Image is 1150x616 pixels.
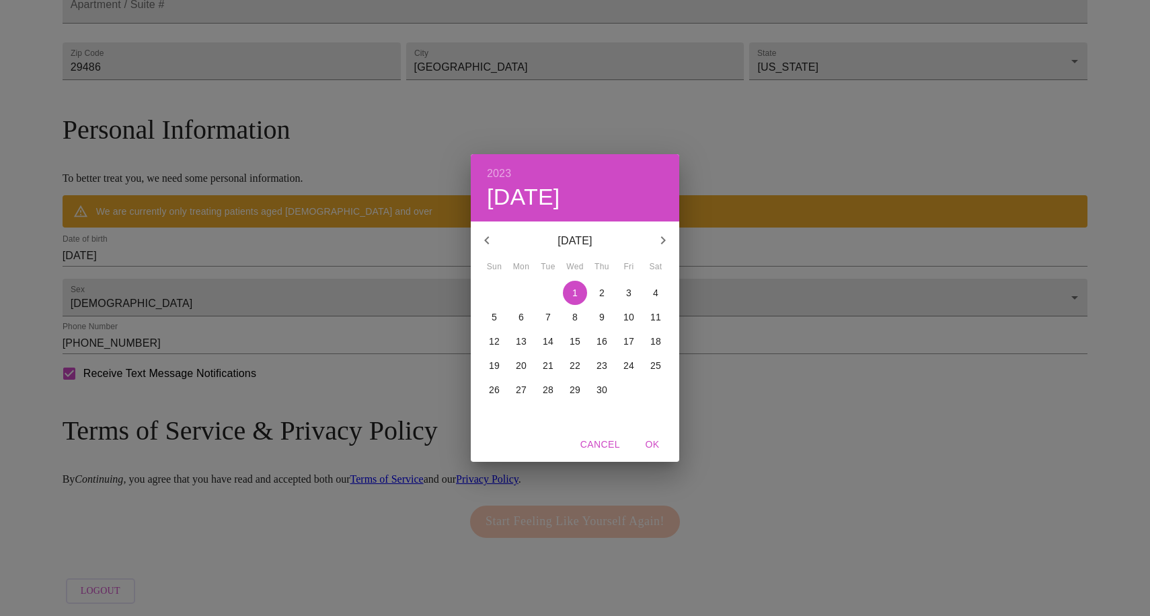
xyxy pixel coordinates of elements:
[482,329,506,353] button: 12
[543,383,553,397] p: 28
[653,286,658,300] p: 4
[580,436,620,453] span: Cancel
[617,305,641,329] button: 10
[482,353,506,378] button: 19
[570,359,580,372] p: 22
[563,329,587,353] button: 15
[597,359,607,372] p: 23
[543,335,553,348] p: 14
[563,305,587,329] button: 8
[570,383,580,397] p: 29
[543,359,553,372] p: 21
[572,286,578,300] p: 1
[509,261,533,274] span: Mon
[482,261,506,274] span: Sun
[489,383,500,397] p: 26
[545,310,551,324] p: 7
[563,261,587,274] span: Wed
[617,261,641,274] span: Fri
[563,281,587,305] button: 1
[650,359,661,372] p: 25
[644,329,668,353] button: 18
[516,359,527,372] p: 20
[617,329,641,353] button: 17
[536,378,560,402] button: 28
[626,286,631,300] p: 3
[572,310,578,324] p: 8
[597,335,607,348] p: 16
[644,305,668,329] button: 11
[650,310,661,324] p: 11
[570,335,580,348] p: 15
[599,310,605,324] p: 9
[599,286,605,300] p: 2
[623,359,634,372] p: 24
[575,432,625,457] button: Cancel
[617,281,641,305] button: 3
[590,261,614,274] span: Thu
[631,432,674,457] button: OK
[482,378,506,402] button: 26
[519,310,524,324] p: 6
[492,310,497,324] p: 5
[636,436,668,453] span: OK
[650,335,661,348] p: 18
[509,329,533,353] button: 13
[509,353,533,378] button: 20
[536,353,560,378] button: 21
[590,353,614,378] button: 23
[590,281,614,305] button: 2
[509,378,533,402] button: 27
[644,261,668,274] span: Sat
[617,353,641,378] button: 24
[536,305,560,329] button: 7
[590,305,614,329] button: 9
[482,305,506,329] button: 5
[489,335,500,348] p: 12
[590,329,614,353] button: 16
[563,378,587,402] button: 29
[487,164,511,183] button: 2023
[509,305,533,329] button: 6
[623,310,634,324] p: 10
[516,335,527,348] p: 13
[503,233,647,249] p: [DATE]
[489,359,500,372] p: 19
[644,353,668,378] button: 25
[516,383,527,397] p: 27
[536,261,560,274] span: Tue
[563,353,587,378] button: 22
[590,378,614,402] button: 30
[487,183,560,211] button: [DATE]
[536,329,560,353] button: 14
[623,335,634,348] p: 17
[597,383,607,397] p: 30
[644,281,668,305] button: 4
